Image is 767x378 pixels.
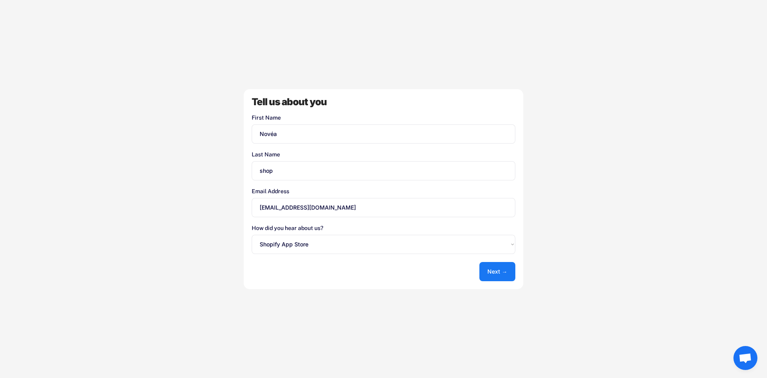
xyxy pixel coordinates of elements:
div: Tell us about you [252,97,515,107]
button: Next → [479,262,515,281]
div: Last Name [252,152,515,157]
a: Ouvrir le chat [733,346,757,370]
input: Your email address [252,198,515,217]
div: First Name [252,115,515,120]
div: Email Address [252,188,515,194]
div: How did you hear about us? [252,225,515,231]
